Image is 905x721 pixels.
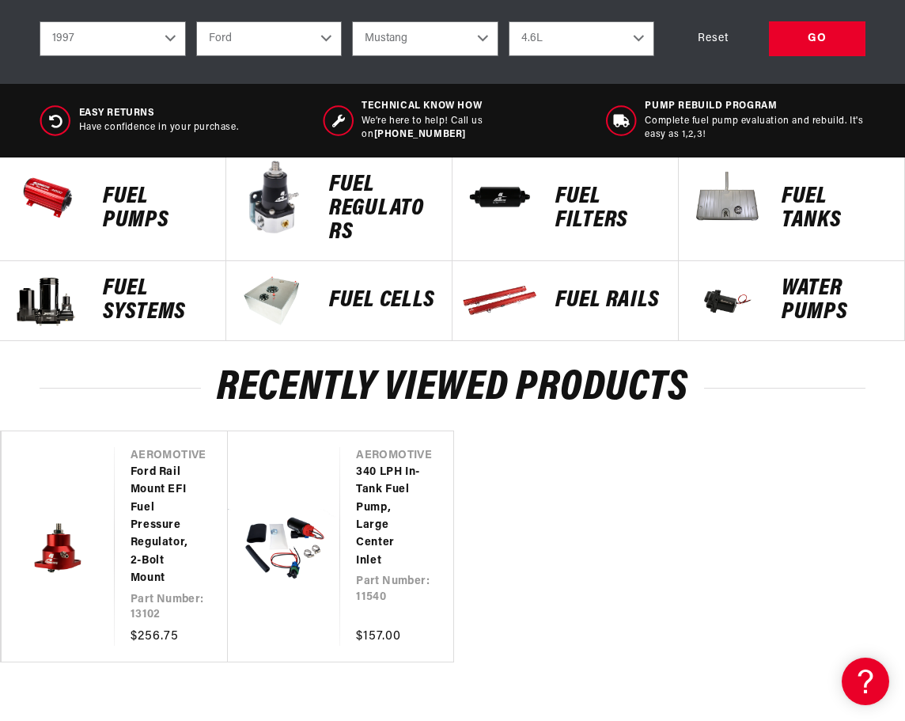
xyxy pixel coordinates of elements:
[665,21,761,57] div: Reset
[452,261,679,341] a: FUEL Rails FUEL Rails
[452,157,679,261] a: FUEL FILTERS FUEL FILTERS
[362,100,581,113] span: Technical Know How
[79,107,239,120] span: Easy Returns
[509,21,655,56] select: Engine
[103,185,210,233] p: Fuel Pumps
[769,21,865,57] div: GO
[226,157,452,261] a: FUEL REGULATORS FUEL REGULATORS
[687,157,766,237] img: Fuel Tanks
[645,100,865,113] span: Pump Rebuild program
[329,289,436,313] p: FUEL Cells
[234,261,313,340] img: FUEL Cells
[679,261,905,341] a: Water Pumps Water Pumps
[196,21,343,56] select: Make
[679,157,905,261] a: Fuel Tanks Fuel Tanks
[234,157,313,237] img: FUEL REGULATORS
[460,261,540,340] img: FUEL Rails
[687,261,766,340] img: Water Pumps
[8,261,87,340] img: Fuel Systems
[40,370,865,407] h2: Recently Viewed Products
[226,261,452,341] a: FUEL Cells FUEL Cells
[374,130,466,139] a: [PHONE_NUMBER]
[555,185,662,233] p: FUEL FILTERS
[782,185,888,233] p: Fuel Tanks
[329,173,436,245] p: FUEL REGULATORS
[555,289,662,313] p: FUEL Rails
[782,277,888,324] p: Water Pumps
[356,464,422,570] a: 340 LPH In-Tank Fuel Pump, Large Center Inlet
[352,21,498,56] select: Model
[40,21,186,56] select: Year
[131,464,196,588] a: Ford Rail Mount EFI Fuel Pressure Regulator, 2-Bolt Mount
[103,277,210,324] p: Fuel Systems
[460,157,540,237] img: FUEL FILTERS
[645,115,865,142] p: Complete fuel pump evaluation and rebuild. It's easy as 1,2,3!
[79,121,239,135] p: Have confidence in your purchase.
[362,115,581,142] p: We’re here to help! Call us on
[8,157,87,237] img: Fuel Pumps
